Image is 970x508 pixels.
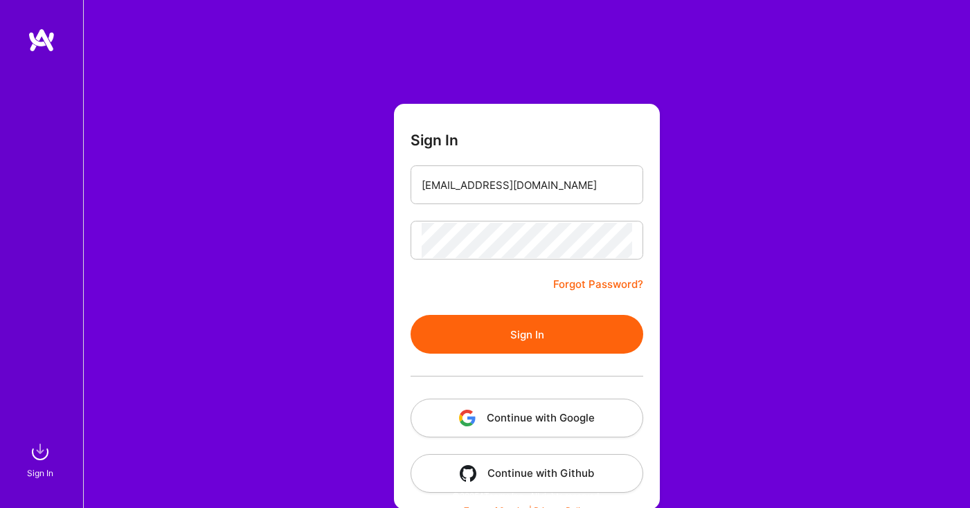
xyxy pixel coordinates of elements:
[29,438,54,480] a: sign inSign In
[26,438,54,466] img: sign in
[460,465,476,482] img: icon
[411,315,643,354] button: Sign In
[411,399,643,437] button: Continue with Google
[459,410,476,426] img: icon
[411,131,458,149] h3: Sign In
[27,466,53,480] div: Sign In
[422,167,632,203] input: Email...
[411,454,643,493] button: Continue with Github
[28,28,55,53] img: logo
[553,276,643,293] a: Forgot Password?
